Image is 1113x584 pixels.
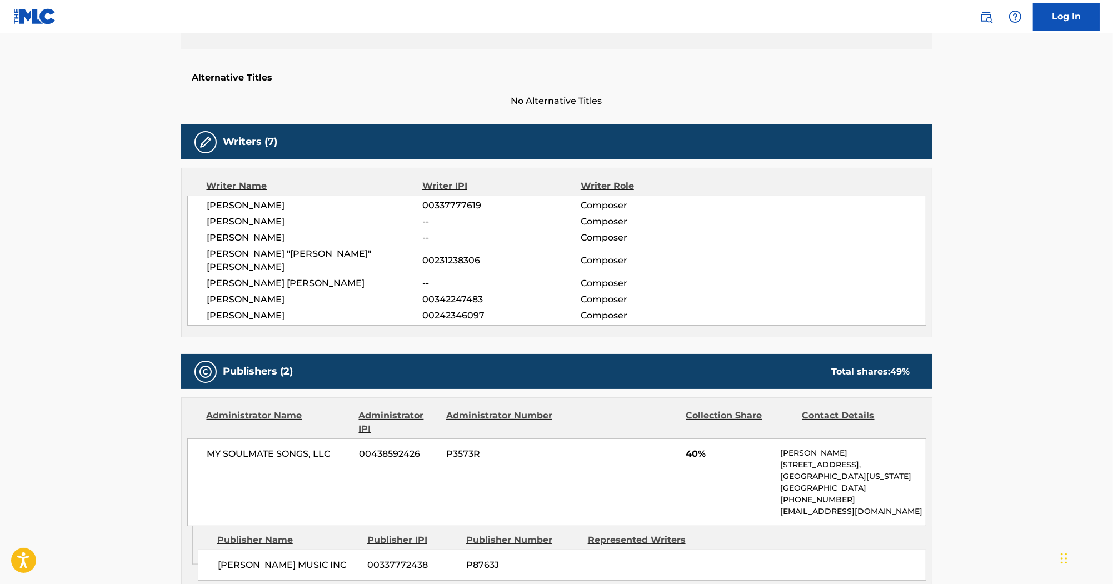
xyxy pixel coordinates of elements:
a: Public Search [975,6,997,28]
iframe: Chat Widget [1057,531,1113,584]
span: [PERSON_NAME] [207,199,423,212]
img: search [980,10,993,23]
span: -- [422,215,580,228]
h5: Writers (7) [223,136,278,148]
div: Administrator IPI [359,409,438,436]
span: -- [422,231,580,244]
span: 00337777619 [422,199,580,212]
span: 40% [686,447,772,461]
div: Publisher Number [466,533,580,547]
div: Represented Writers [588,533,701,547]
span: 00337772438 [368,558,458,572]
div: Drag [1061,542,1067,575]
span: Composer [581,254,725,267]
div: Writer Role [581,179,725,193]
img: Publishers [199,365,212,378]
span: [PERSON_NAME] [207,231,423,244]
span: -- [422,277,580,290]
div: Total shares: [832,365,910,378]
p: [GEOGRAPHIC_DATA][US_STATE] [780,471,925,482]
div: Writer IPI [422,179,581,193]
div: Administrator Name [207,409,351,436]
p: [EMAIL_ADDRESS][DOMAIN_NAME] [780,506,925,517]
div: Collection Share [686,409,793,436]
span: 00342247483 [422,293,580,306]
span: 49 % [891,366,910,377]
span: Composer [581,293,725,306]
a: Log In [1033,3,1100,31]
span: 00231238306 [422,254,580,267]
img: help [1009,10,1022,23]
img: Writers [199,136,212,149]
span: [PERSON_NAME] "[PERSON_NAME]" [PERSON_NAME] [207,247,423,274]
p: [GEOGRAPHIC_DATA] [780,482,925,494]
span: MY SOULMATE SONGS, LLC [207,447,351,461]
p: [PHONE_NUMBER] [780,494,925,506]
span: [PERSON_NAME] [207,215,423,228]
span: [PERSON_NAME] [PERSON_NAME] [207,277,423,290]
div: Publisher IPI [367,533,458,547]
div: Contact Details [802,409,910,436]
div: Administrator Number [446,409,554,436]
p: [PERSON_NAME] [780,447,925,459]
span: Composer [581,215,725,228]
h5: Alternative Titles [192,72,921,83]
p: [STREET_ADDRESS], [780,459,925,471]
span: Composer [581,231,725,244]
span: No Alternative Titles [181,94,932,108]
div: Writer Name [207,179,423,193]
span: Composer [581,277,725,290]
span: [PERSON_NAME] MUSIC INC [218,558,360,572]
span: P3573R [446,447,554,461]
span: P8763J [466,558,580,572]
img: MLC Logo [13,8,56,24]
span: 00242346097 [422,309,580,322]
span: Composer [581,309,725,322]
h5: Publishers (2) [223,365,293,378]
div: Help [1004,6,1026,28]
span: Composer [581,199,725,212]
span: 00438592426 [359,447,438,461]
span: [PERSON_NAME] [207,309,423,322]
div: Publisher Name [217,533,359,547]
span: [PERSON_NAME] [207,293,423,306]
